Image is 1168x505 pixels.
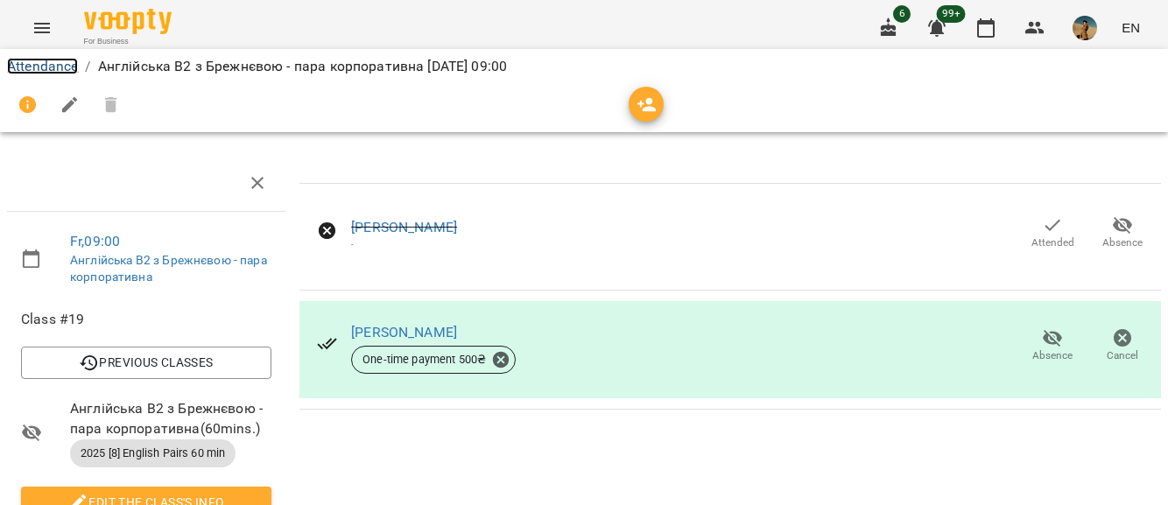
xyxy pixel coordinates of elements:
span: Attended [1031,235,1074,250]
button: Menu [21,7,63,49]
a: [PERSON_NAME] [351,324,457,340]
span: Cancel [1107,348,1138,363]
span: EN [1122,18,1140,37]
button: EN [1115,11,1147,44]
p: Англійська В2 з Брежнєвою - пара корпоративна [DATE] 09:00 [98,56,508,77]
span: Absence [1032,348,1073,363]
button: Previous Classes [21,347,271,378]
div: - [351,238,457,249]
img: Voopty Logo [84,9,172,34]
span: Class #19 [21,309,271,330]
li: / [85,56,90,77]
button: Absence [1017,322,1087,371]
span: 99+ [937,5,966,23]
div: One-time payment 500₴ [351,346,516,374]
a: Fr , 09:00 [70,233,120,249]
nav: breadcrumb [7,56,1161,77]
span: Absence [1102,235,1143,250]
button: Absence [1087,208,1157,257]
span: 6 [893,5,911,23]
button: Attended [1017,208,1087,257]
button: Cancel [1087,322,1157,371]
span: For Business [84,36,172,47]
span: 2025 [8] English Pairs 60 min [70,445,236,461]
a: [PERSON_NAME] [351,219,457,235]
span: One-time payment 500 ₴ [352,352,496,368]
img: 60eca85a8c9650d2125a59cad4a94429.JPG [1073,16,1097,40]
a: Англійська В2 з Брежнєвою - пара корпоративна [70,253,267,284]
span: Англійська В2 з Брежнєвою - пара корпоративна ( 60 mins. ) [70,398,271,439]
a: Attendance [7,58,78,74]
span: Previous Classes [35,352,257,373]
